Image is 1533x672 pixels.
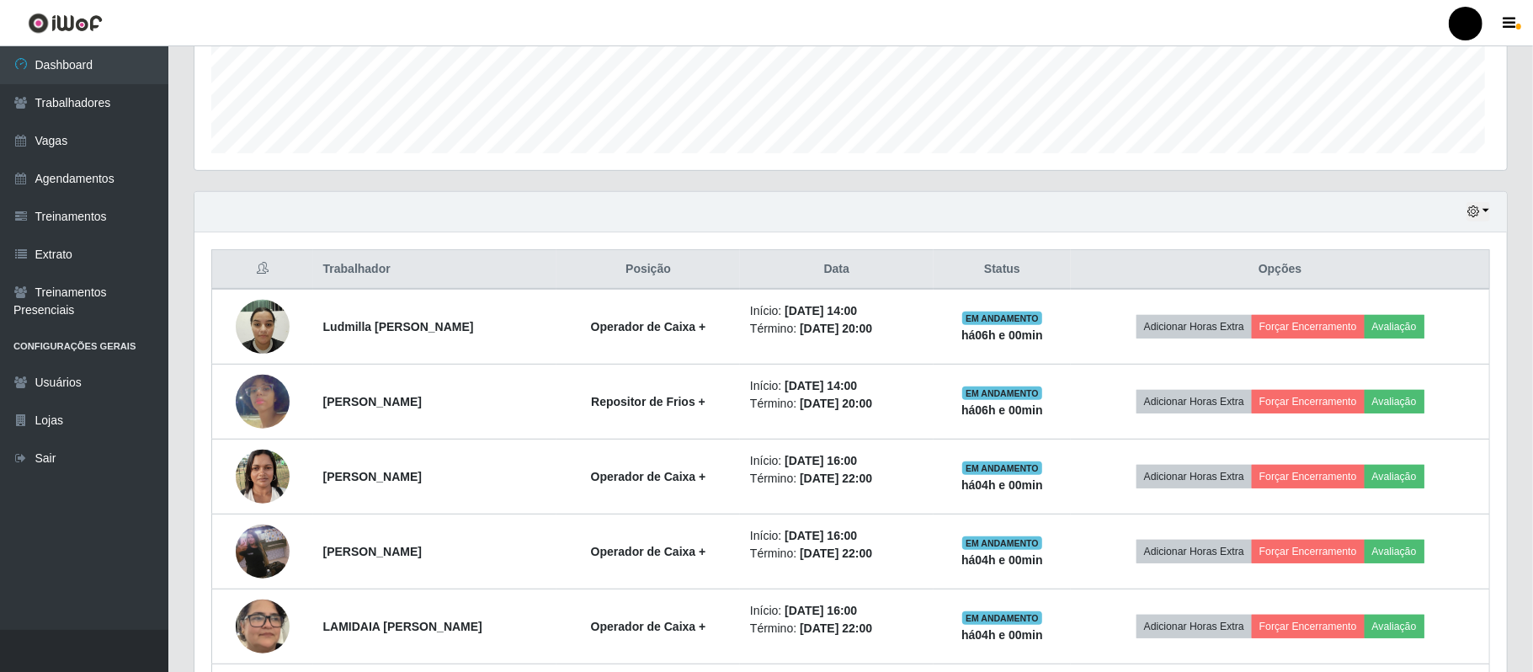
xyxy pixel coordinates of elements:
[785,529,857,542] time: [DATE] 16:00
[591,620,706,633] strong: Operador de Caixa +
[961,403,1043,417] strong: há 06 h e 00 min
[236,504,290,600] img: 1725070298663.jpeg
[750,302,924,320] li: Início:
[1136,315,1252,339] button: Adicionar Horas Extra
[750,620,924,637] li: Término:
[800,547,872,560] time: [DATE] 22:00
[1136,465,1252,488] button: Adicionar Horas Extra
[962,312,1042,325] span: EM ANDAMENTO
[1365,315,1424,339] button: Avaliação
[1365,615,1424,638] button: Avaliação
[236,354,290,450] img: 1736193736674.jpeg
[740,250,934,290] th: Data
[236,440,290,512] img: 1720809249319.jpeg
[800,472,872,485] time: [DATE] 22:00
[750,470,924,488] li: Término:
[556,250,740,290] th: Posição
[934,250,1072,290] th: Status
[961,328,1043,342] strong: há 06 h e 00 min
[591,545,706,558] strong: Operador de Caixa +
[962,536,1042,550] span: EM ANDAMENTO
[962,461,1042,475] span: EM ANDAMENTO
[1252,465,1365,488] button: Forçar Encerramento
[323,320,474,333] strong: Ludmilla [PERSON_NAME]
[800,322,872,335] time: [DATE] 20:00
[1136,615,1252,638] button: Adicionar Horas Extra
[750,527,924,545] li: Início:
[750,395,924,413] li: Término:
[28,13,103,34] img: CoreUI Logo
[961,628,1043,642] strong: há 04 h e 00 min
[591,320,706,333] strong: Operador de Caixa +
[961,478,1043,492] strong: há 04 h e 00 min
[750,452,924,470] li: Início:
[1252,315,1365,339] button: Forçar Encerramento
[785,304,857,317] time: [DATE] 14:00
[1365,465,1424,488] button: Avaliação
[591,395,705,408] strong: Repositor de Frios +
[800,397,872,410] time: [DATE] 20:00
[750,602,924,620] li: Início:
[750,320,924,338] li: Término:
[785,454,857,467] time: [DATE] 16:00
[323,470,422,483] strong: [PERSON_NAME]
[1071,250,1489,290] th: Opções
[236,591,290,661] img: 1756231010966.jpeg
[785,379,857,392] time: [DATE] 14:00
[1365,390,1424,413] button: Avaliação
[750,377,924,395] li: Início:
[591,470,706,483] strong: Operador de Caixa +
[313,250,556,290] th: Trabalhador
[1136,540,1252,563] button: Adicionar Horas Extra
[750,545,924,563] li: Término:
[962,387,1042,400] span: EM ANDAMENTO
[1252,615,1365,638] button: Forçar Encerramento
[323,395,422,408] strong: [PERSON_NAME]
[785,604,857,617] time: [DATE] 16:00
[962,611,1042,625] span: EM ANDAMENTO
[323,620,482,633] strong: LAMIDAIA [PERSON_NAME]
[1365,540,1424,563] button: Avaliação
[800,621,872,635] time: [DATE] 22:00
[1136,390,1252,413] button: Adicionar Horas Extra
[323,545,422,558] strong: [PERSON_NAME]
[961,553,1043,567] strong: há 04 h e 00 min
[236,291,290,362] img: 1751847182562.jpeg
[1252,540,1365,563] button: Forçar Encerramento
[1252,390,1365,413] button: Forçar Encerramento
